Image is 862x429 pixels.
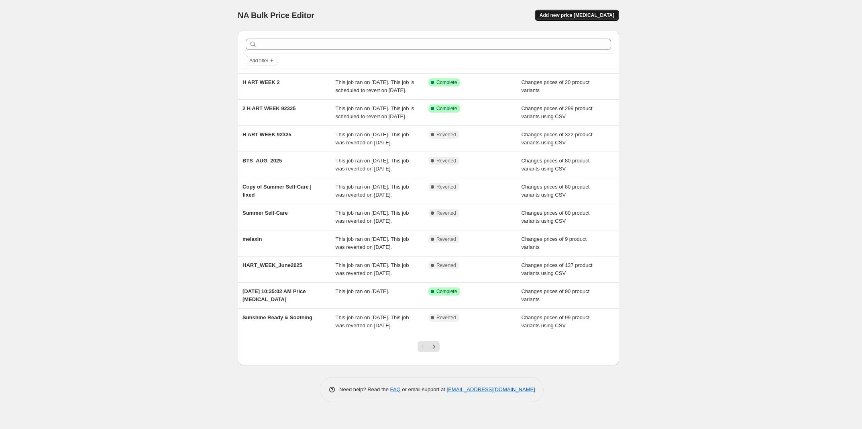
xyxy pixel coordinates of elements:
button: Next [428,341,440,352]
span: melaxin [243,236,262,242]
span: This job ran on [DATE]. This job was reverted on [DATE]. [336,210,409,224]
button: Add new price [MEDICAL_DATA] [535,10,619,21]
span: [DATE] 10:35:02 AM Price [MEDICAL_DATA] [243,288,306,302]
span: HART_WEEK_June2025 [243,262,302,268]
span: H ART WEEK 92325 [243,131,291,138]
span: Copy of Summer Self-Care | fixed [243,184,312,198]
span: Reverted [436,236,456,242]
nav: Pagination [418,341,440,352]
span: 2 H ART WEEK 92325 [243,105,295,111]
span: Add new price [MEDICAL_DATA] [540,12,614,18]
span: Changes prices of 99 product variants using CSV [522,314,590,328]
span: Changes prices of 322 product variants using CSV [522,131,593,146]
span: Sunshine Ready & Soothing [243,314,312,320]
span: This job ran on [DATE]. [336,288,389,294]
span: This job ran on [DATE]. This job is scheduled to revert on [DATE]. [336,79,414,93]
span: Reverted [436,158,456,164]
span: Complete [436,79,457,86]
button: Add filter [246,56,278,66]
span: Complete [436,105,457,112]
a: FAQ [390,386,401,392]
span: This job ran on [DATE]. This job was reverted on [DATE]. [336,131,409,146]
span: This job ran on [DATE]. This job was reverted on [DATE]. [336,262,409,276]
span: Reverted [436,131,456,138]
span: Summer Self-Care [243,210,288,216]
span: Reverted [436,314,456,321]
span: Reverted [436,184,456,190]
span: Complete [436,288,457,295]
span: This job ran on [DATE]. This job was reverted on [DATE]. [336,184,409,198]
span: Changes prices of 90 product variants [522,288,590,302]
span: or email support at [401,386,447,392]
span: This job ran on [DATE]. This job was reverted on [DATE]. [336,314,409,328]
span: Changes prices of 137 product variants using CSV [522,262,593,276]
span: This job ran on [DATE]. This job is scheduled to revert on [DATE]. [336,105,414,119]
span: NA Bulk Price Editor [238,11,314,20]
a: [EMAIL_ADDRESS][DOMAIN_NAME] [447,386,535,392]
span: Changes prices of 80 product variants using CSV [522,158,590,172]
span: This job ran on [DATE]. This job was reverted on [DATE]. [336,236,409,250]
span: Changes prices of 9 product variants [522,236,587,250]
span: Changes prices of 20 product variants [522,79,590,93]
span: Changes prices of 80 product variants using CSV [522,210,590,224]
span: Reverted [436,210,456,216]
span: Changes prices of 299 product variants using CSV [522,105,593,119]
span: This job ran on [DATE]. This job was reverted on [DATE]. [336,158,409,172]
span: H ART WEEK 2 [243,79,280,85]
span: Add filter [249,57,268,64]
span: Reverted [436,262,456,269]
span: BTS_AUG_2025 [243,158,282,164]
span: Need help? Read the [339,386,390,392]
span: Changes prices of 80 product variants using CSV [522,184,590,198]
